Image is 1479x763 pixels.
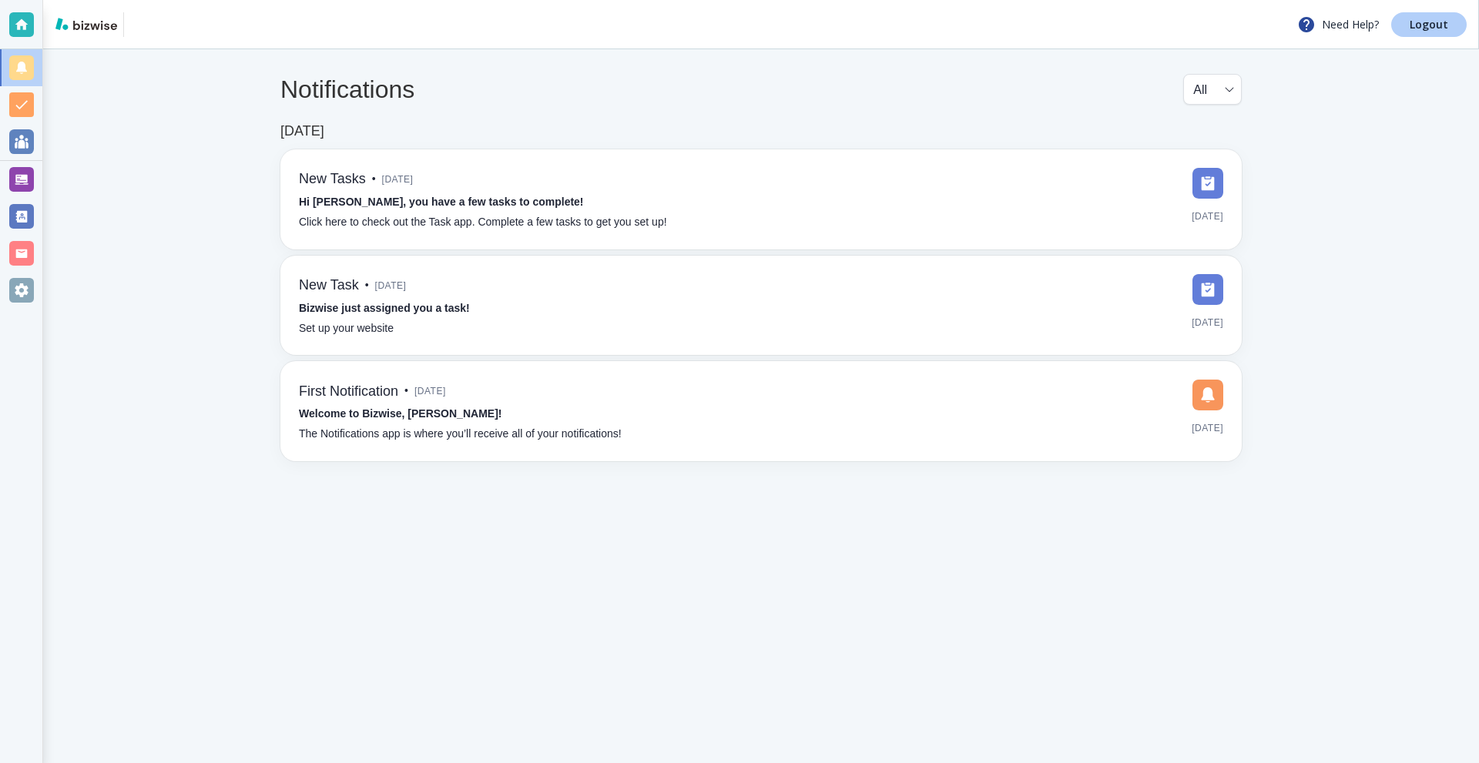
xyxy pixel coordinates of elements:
[299,302,470,314] strong: Bizwise just assigned you a task!
[299,320,394,337] p: Set up your website
[299,214,667,231] p: Click here to check out the Task app. Complete a few tasks to get you set up!
[404,383,408,400] p: •
[280,149,1242,249] a: New Tasks•[DATE]Hi [PERSON_NAME], you have a few tasks to complete!Click here to check out the Ta...
[1192,417,1223,440] span: [DATE]
[280,75,414,104] h4: Notifications
[1192,274,1223,305] img: DashboardSidebarTasks.svg
[382,168,414,191] span: [DATE]
[414,380,446,403] span: [DATE]
[280,123,324,140] h6: [DATE]
[1192,205,1223,228] span: [DATE]
[280,361,1242,461] a: First Notification•[DATE]Welcome to Bizwise, [PERSON_NAME]!The Notifications app is where you’ll ...
[372,171,376,188] p: •
[299,383,398,400] h6: First Notification
[299,407,501,420] strong: Welcome to Bizwise, [PERSON_NAME]!
[55,18,117,30] img: bizwise
[280,256,1242,356] a: New Task•[DATE]Bizwise just assigned you a task!Set up your website[DATE]
[1192,168,1223,199] img: DashboardSidebarTasks.svg
[299,277,359,294] h6: New Task
[1192,380,1223,410] img: DashboardSidebarNotification.svg
[365,277,369,294] p: •
[375,274,407,297] span: [DATE]
[299,196,584,208] strong: Hi [PERSON_NAME], you have a few tasks to complete!
[299,426,622,443] p: The Notifications app is where you’ll receive all of your notifications!
[1192,311,1223,334] span: [DATE]
[1193,75,1232,104] div: All
[1297,15,1379,34] p: Need Help?
[130,12,194,37] img: Dunnington Consulting
[1410,19,1448,30] p: Logout
[1391,12,1467,37] a: Logout
[299,171,366,188] h6: New Tasks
